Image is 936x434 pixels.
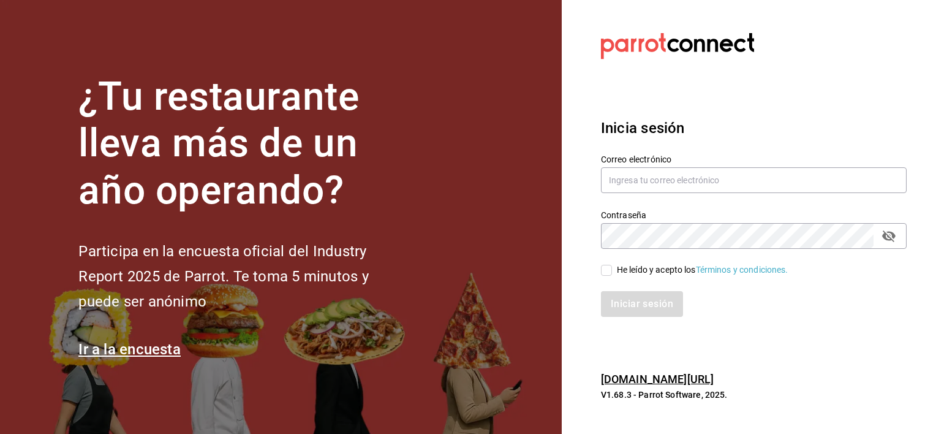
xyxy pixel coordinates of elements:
[696,265,788,275] a: Términos y condiciones.
[601,117,907,139] h3: Inicia sesión
[878,226,899,246] button: passwordField
[78,239,409,314] h2: Participa en la encuesta oficial del Industry Report 2025 de Parrot. Te toma 5 minutos y puede se...
[601,373,714,386] a: [DOMAIN_NAME][URL]
[617,264,788,276] div: He leído y acepto los
[78,74,409,215] h1: ¿Tu restaurante lleva más de un año operando?
[601,154,907,163] label: Correo electrónico
[601,389,907,401] p: V1.68.3 - Parrot Software, 2025.
[601,210,907,219] label: Contraseña
[601,167,907,193] input: Ingresa tu correo electrónico
[78,341,181,358] a: Ir a la encuesta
